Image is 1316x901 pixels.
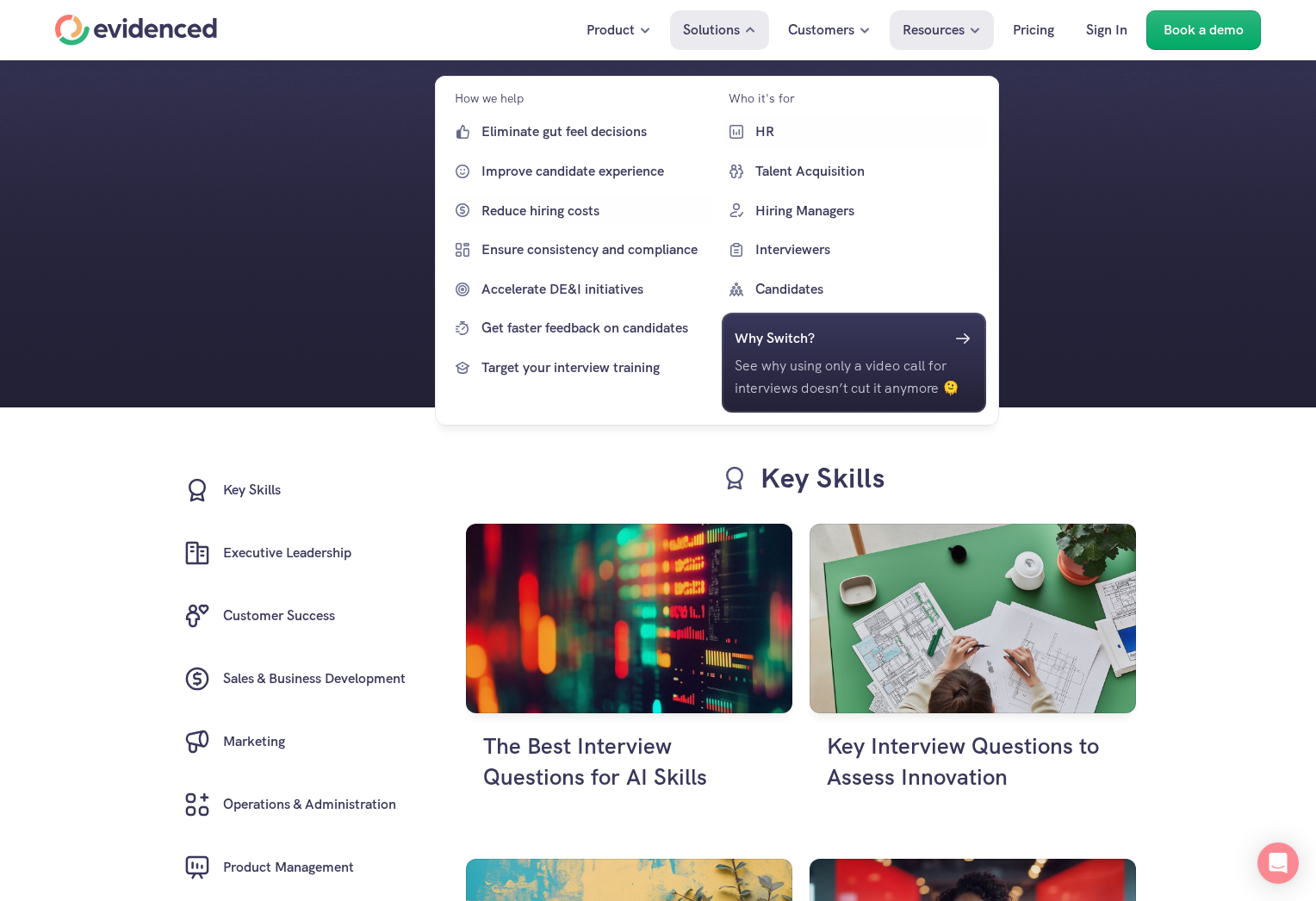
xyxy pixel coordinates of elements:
a: Reduce hiring costs [448,195,713,226]
a: Marketing [167,711,419,774]
a: Interviewers [721,234,986,265]
h6: Product Management [223,856,354,879]
a: Target your interview training [448,352,713,383]
a: Why Switch?See why using only a video call for interviews doesn’t cut it anymore 🫠 [721,313,986,412]
a: Hiring Managers [721,195,986,226]
p: Reduce hiring costs [481,199,709,221]
a: Candidates [721,274,986,305]
a: Operations & Administration [167,774,419,836]
p: Interviewers [754,239,982,261]
a: Accelerate DE&I initiatives [448,274,713,305]
p: Book a demo [1164,19,1244,41]
img: An employee innovating on some designs [810,524,1136,713]
h1: Interview Guides [313,121,1003,193]
a: Executive Leadership [167,522,419,585]
p: Solutions [683,19,740,41]
a: Get faster feedback on candidates [448,313,713,344]
p: How we help [455,89,524,108]
p: Target your interview training [481,357,709,379]
p: Improve candidate experience [481,160,709,183]
a: Sign In [1073,10,1140,50]
p: Eliminate gut feel decisions [481,121,709,143]
h6: Sales & Business Development [223,668,406,690]
a: Pricing [1000,10,1067,50]
a: Book a demo [1146,10,1261,50]
a: Improve candidate experience [448,156,713,187]
a: An employee innovating on some designsKey Interview Questions to Assess Innovation [810,524,1136,842]
h6: Customer Success [223,605,335,627]
p: Pricing [1013,19,1054,41]
p: Accelerate DE&I initiatives [481,278,709,301]
h4: Key Interview Questions to Assess Innovation [827,730,1119,793]
p: Get faster feedback on candidates [481,317,709,339]
h6: Key Skills [223,479,281,501]
a: Eliminate gut feel decisions [448,116,713,147]
a: Customer Success [167,585,419,648]
h6: Marketing [223,730,285,753]
p: Resources [903,19,965,41]
img: Abstract digital display data [466,524,792,713]
a: Home [55,15,217,46]
h6: Operations & Administration [223,793,396,816]
p: Talent Acquisition [754,160,982,183]
p: Product [587,19,635,41]
div: Open Intercom Messenger [1257,842,1299,884]
a: Product Management [167,836,419,899]
a: Key Skills [167,459,419,522]
p: HR [754,121,982,143]
p: Sign In [1086,19,1127,41]
p: Ensure consistency and compliance [481,239,709,261]
h6: Executive Leadership [223,542,351,564]
a: Talent Acquisition [721,156,986,187]
a: HR [721,116,986,147]
a: Abstract digital display dataThe Best Interview Questions for AI Skills [466,524,792,842]
a: Sales & Business Development [167,648,419,711]
p: Customers [788,19,854,41]
p: See why using only a video call for interviews doesn’t cut it anymore 🫠 [734,355,973,399]
h6: Why Switch? [734,327,814,350]
p: Candidates [754,278,982,301]
a: Ensure consistency and compliance [448,234,713,265]
h4: The Best Interview Questions for AI Skills [483,730,775,793]
p: Hiring Managers [754,199,982,221]
h3: Key Skills [760,459,885,498]
p: Who it's for [728,89,794,108]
